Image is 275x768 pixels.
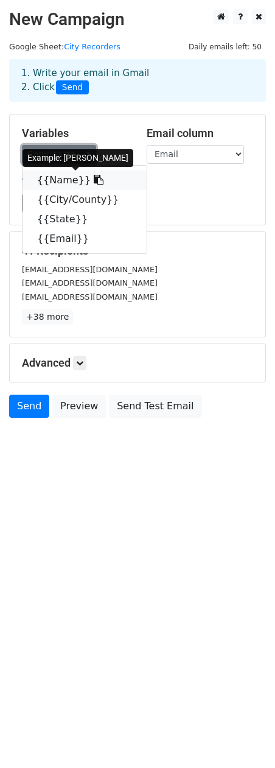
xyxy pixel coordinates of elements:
[23,190,147,210] a: {{City/County}}
[23,229,147,248] a: {{Email}}
[52,395,106,418] a: Preview
[22,265,158,274] small: [EMAIL_ADDRESS][DOMAIN_NAME]
[214,710,275,768] iframe: Chat Widget
[9,9,266,30] h2: New Campaign
[9,42,120,51] small: Google Sheet:
[23,149,133,167] div: Example: [PERSON_NAME]
[56,80,89,95] span: Send
[23,210,147,229] a: {{State}}
[22,292,158,301] small: [EMAIL_ADDRESS][DOMAIN_NAME]
[64,42,120,51] a: City Recorders
[147,127,253,140] h5: Email column
[12,66,263,94] div: 1. Write your email in Gmail 2. Click
[22,127,128,140] h5: Variables
[22,356,253,370] h5: Advanced
[22,309,73,325] a: +38 more
[23,171,147,190] a: {{Name}}
[22,145,96,164] a: Copy/paste...
[184,42,266,51] a: Daily emails left: 50
[184,40,266,54] span: Daily emails left: 50
[109,395,201,418] a: Send Test Email
[22,278,158,287] small: [EMAIL_ADDRESS][DOMAIN_NAME]
[9,395,49,418] a: Send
